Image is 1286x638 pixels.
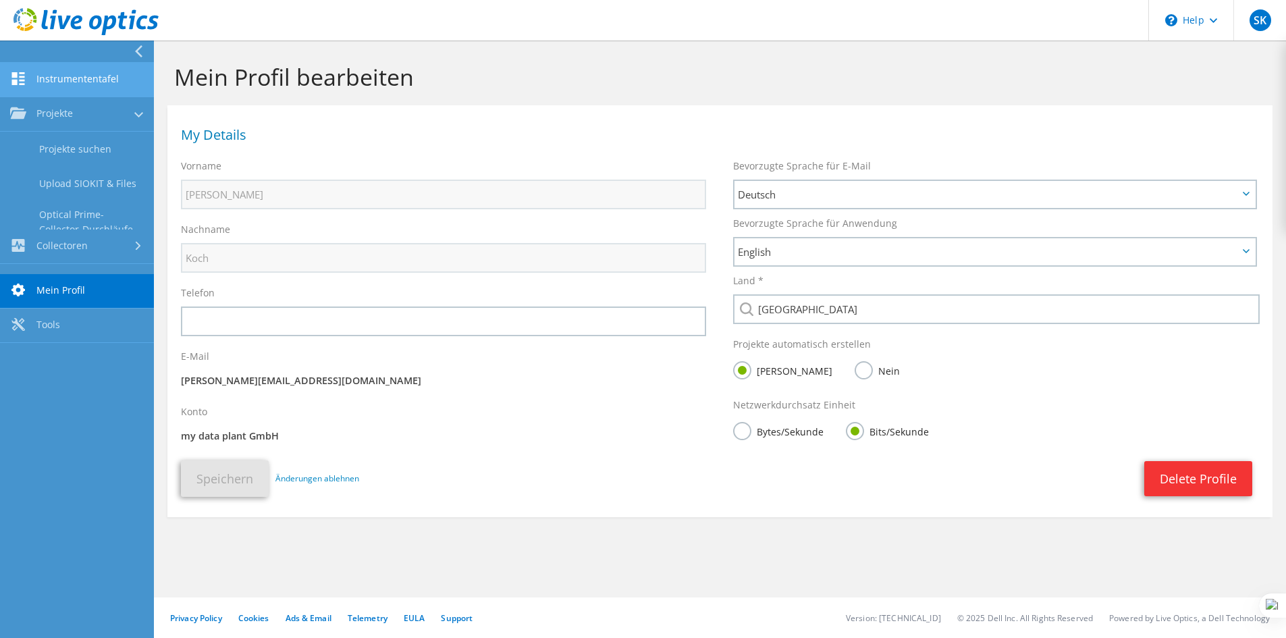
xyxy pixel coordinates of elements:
[738,186,1238,203] span: Deutsch
[441,612,473,624] a: Support
[1165,14,1177,26] svg: \n
[286,612,331,624] a: Ads & Email
[174,63,1259,91] h1: Mein Profil bearbeiten
[738,244,1238,260] span: English
[181,373,706,388] p: [PERSON_NAME][EMAIL_ADDRESS][DOMAIN_NAME]
[348,612,387,624] a: Telemetry
[733,361,832,378] label: [PERSON_NAME]
[170,612,222,624] a: Privacy Policy
[181,405,207,419] label: Konto
[1109,612,1270,624] li: Powered by Live Optics, a Dell Technology
[238,612,269,624] a: Cookies
[275,471,359,486] a: Änderungen ablehnen
[181,286,215,300] label: Telefon
[181,429,706,444] p: my data plant GmbH
[1250,9,1271,31] span: SK
[1144,461,1252,496] a: Delete Profile
[181,159,221,173] label: Vorname
[733,422,824,439] label: Bytes/Sekunde
[733,217,897,230] label: Bevorzugte Sprache für Anwendung
[855,361,900,378] label: Nein
[181,223,230,236] label: Nachname
[181,128,1252,142] h1: My Details
[181,460,269,497] button: Speichern
[846,422,929,439] label: Bits/Sekunde
[733,398,855,412] label: Netzwerkdurchsatz Einheit
[181,350,209,363] label: E-Mail
[733,159,871,173] label: Bevorzugte Sprache für E-Mail
[733,274,763,288] label: Land *
[733,338,871,351] label: Projekte automatisch erstellen
[404,612,425,624] a: EULA
[957,612,1093,624] li: © 2025 Dell Inc. All Rights Reserved
[846,612,941,624] li: Version: [TECHNICAL_ID]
